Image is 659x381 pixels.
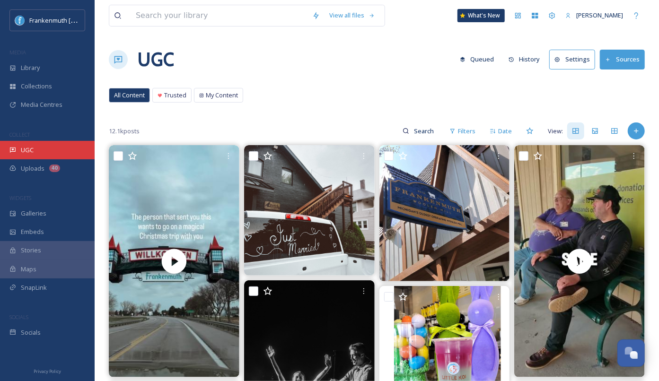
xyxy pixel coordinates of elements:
[514,145,645,377] img: thumbnail
[49,165,60,172] div: 40
[498,127,512,136] span: Date
[455,50,504,69] a: Queued
[9,313,28,320] span: SOCIALS
[137,45,174,74] a: UGC
[21,283,47,292] span: SnapLink
[109,145,239,377] img: thumbnail
[548,127,563,136] span: View:
[21,246,41,255] span: Stories
[379,145,510,281] img: A visit to frankenmuth isn’t complete without visiting frankenmuthwoolbedding ! #frankenmuthwoole...
[9,194,31,201] span: WIDGETS
[244,145,375,276] img: Simple scene, big new chapter. 💕🥂💍 We're so honored to host you on your monumental weekend- congr...
[561,6,628,25] a: [PERSON_NAME]
[457,9,505,22] a: What's New
[29,16,101,25] span: Frankenmuth [US_STATE]
[409,121,440,140] input: Search
[21,63,40,72] span: Library
[21,100,62,109] span: Media Centres
[21,328,41,337] span: Socials
[9,131,30,138] span: COLLECT
[114,91,145,100] span: All Content
[21,164,44,173] span: Uploads
[206,91,238,100] span: My Content
[549,50,600,69] a: Settings
[549,50,595,69] button: Settings
[21,265,36,274] span: Maps
[576,11,623,19] span: [PERSON_NAME]
[15,16,25,25] img: Social%20Media%20PFP%202025.jpg
[21,227,44,236] span: Embeds
[164,91,186,100] span: Trusted
[131,5,308,26] input: Search your library
[9,49,26,56] span: MEDIA
[504,50,550,69] a: History
[34,365,61,376] a: Privacy Policy
[514,145,645,377] video: Your walls called. They’re ready for an update. 🎨 At Stamper’s, we handle every detail—from prep ...
[504,50,545,69] button: History
[458,127,475,136] span: Filters
[109,127,140,136] span: 12.1k posts
[600,50,645,69] button: Sources
[21,146,34,155] span: UGC
[21,209,46,218] span: Galleries
[109,145,239,377] video: The person who sent you this wants to go on a magical Christmas trip to Frankenmuth with you 🎄✨ H...
[34,368,61,374] span: Privacy Policy
[21,82,52,91] span: Collections
[455,50,499,69] button: Queued
[617,339,645,367] button: Open Chat
[325,6,380,25] a: View all files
